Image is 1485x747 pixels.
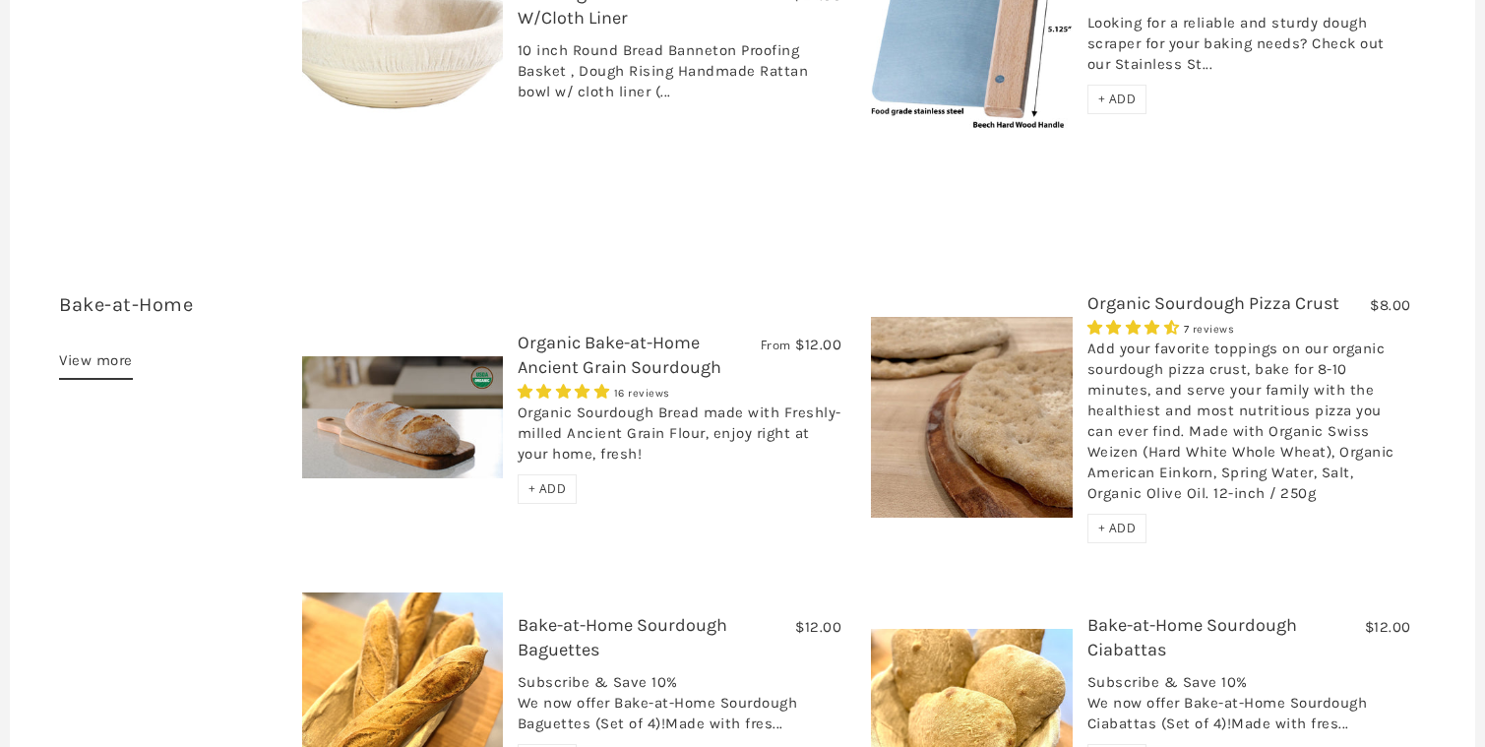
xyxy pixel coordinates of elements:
div: + ADD [1087,85,1147,114]
div: Add your favorite toppings on our organic sourdough pizza crust, bake for 8-10 minutes, and serve... [1087,339,1411,514]
span: 16 reviews [614,387,670,400]
span: + ADD [528,480,567,497]
a: Organic Bake-at-Home Ancient Grain Sourdough [518,332,721,378]
div: + ADD [1087,514,1147,543]
span: $8.00 [1370,296,1411,314]
div: + ADD [518,474,578,504]
div: Subscribe & Save 10% We now offer Bake-at-Home Sourdough Ciabattas (Set of 4)!Made with fres... [1087,672,1411,744]
div: Subscribe & Save 10% We now offer Bake-at-Home Sourdough Baguettes (Set of 4)!Made with fres... [518,672,841,744]
h3: 7 items [59,291,287,348]
span: $12.00 [795,336,841,353]
span: 4.29 stars [1087,319,1184,337]
div: Looking for a reliable and sturdy dough scraper for your baking needs? Check out our Stainless St... [1087,13,1411,85]
span: From [761,337,791,353]
span: + ADD [1098,91,1137,107]
a: Organic Sourdough Pizza Crust [1087,292,1339,314]
img: Organic Sourdough Pizza Crust [871,317,1072,518]
span: 4.75 stars [518,383,614,401]
a: View more [59,348,133,380]
img: Organic Bake-at-Home Ancient Grain Sourdough [302,356,503,478]
span: + ADD [1098,520,1137,536]
div: Organic Sourdough Bread made with Freshly-milled Ancient Grain Flour, enjoy right at your home, f... [518,403,841,474]
a: Bake-at-Home Sourdough Ciabattas [1087,614,1297,660]
span: $12.00 [1365,618,1411,636]
span: 7 reviews [1184,323,1235,336]
a: Bake-at-Home [59,293,193,316]
div: 10 inch Round Bread Banneton Proofing Basket , Dough Rising Handmade Rattan bowl w/ cloth liner (... [518,40,841,112]
a: Bake-at-Home Sourdough Baguettes [518,614,727,660]
span: $12.00 [795,618,841,636]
